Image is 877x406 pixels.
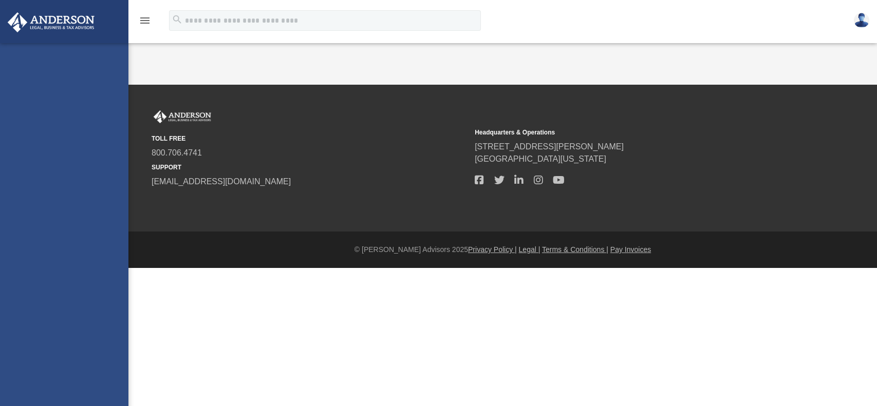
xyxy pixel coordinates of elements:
img: Anderson Advisors Platinum Portal [5,12,98,32]
img: Anderson Advisors Platinum Portal [152,110,213,124]
i: menu [139,14,151,27]
a: Privacy Policy | [468,245,517,254]
small: SUPPORT [152,163,468,172]
img: User Pic [854,13,869,28]
a: 800.706.4741 [152,148,202,157]
a: [STREET_ADDRESS][PERSON_NAME] [475,142,624,151]
a: [GEOGRAPHIC_DATA][US_STATE] [475,154,606,163]
small: TOLL FREE [152,134,468,143]
a: Terms & Conditions | [542,245,608,254]
a: menu [139,20,151,27]
a: [EMAIL_ADDRESS][DOMAIN_NAME] [152,177,291,186]
div: © [PERSON_NAME] Advisors 2025 [128,244,877,255]
small: Headquarters & Operations [475,128,791,137]
i: search [172,14,183,25]
a: Pay Invoices [610,245,651,254]
a: Legal | [519,245,540,254]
